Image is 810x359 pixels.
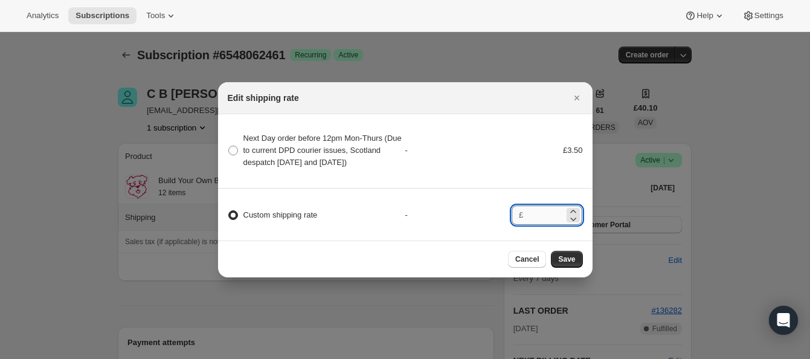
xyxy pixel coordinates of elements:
span: Custom shipping rate [243,210,318,219]
span: Tools [146,11,165,21]
div: £3.50 [512,144,583,157]
span: Settings [754,11,783,21]
button: Help [677,7,732,24]
button: Analytics [19,7,66,24]
h2: Edit shipping rate [228,92,299,104]
button: Tools [139,7,184,24]
div: Open Intercom Messenger [769,306,798,335]
button: Cancel [508,251,546,268]
div: - [405,209,512,221]
span: Save [558,254,575,264]
span: Help [696,11,713,21]
button: Subscriptions [68,7,137,24]
button: Settings [735,7,791,24]
div: - [405,144,512,157]
button: Close [568,89,585,106]
span: Analytics [27,11,59,21]
button: Save [551,251,582,268]
span: Cancel [515,254,539,264]
span: Subscriptions [76,11,129,21]
span: Next Day order before 12pm Mon-Thurs (Due to current DPD courier issues, Scotland despatch [DATE]... [243,134,402,167]
span: £ [519,210,523,219]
